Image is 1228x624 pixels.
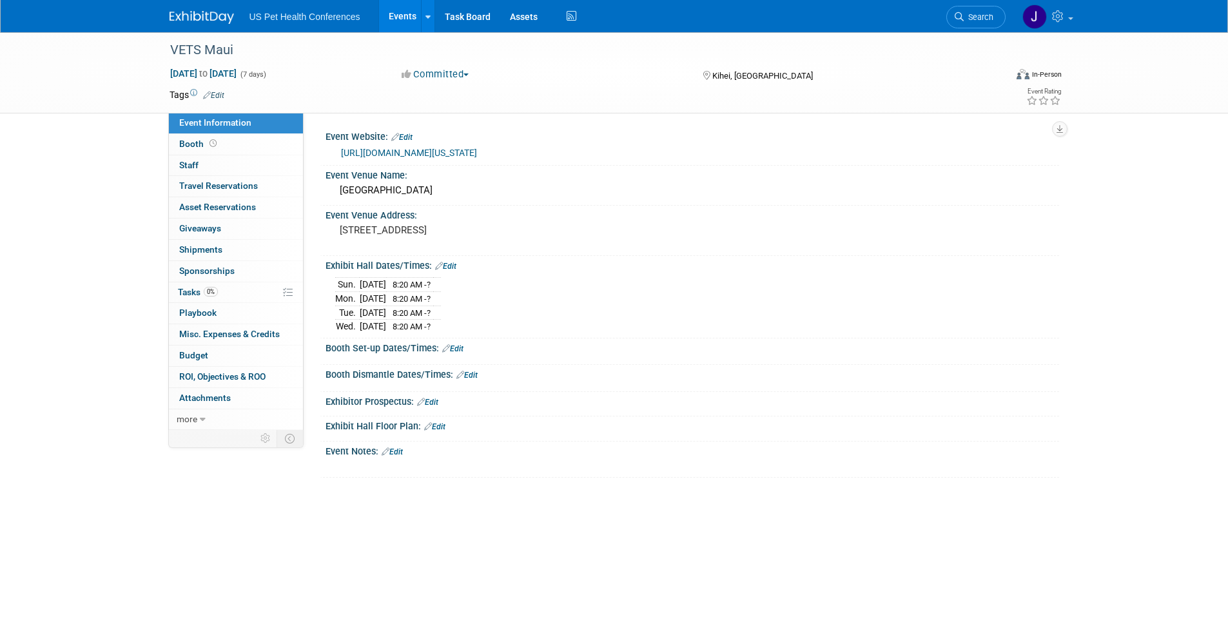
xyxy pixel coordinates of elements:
a: Edit [417,398,438,407]
td: [DATE] [360,320,386,333]
pre: [STREET_ADDRESS] [340,224,617,236]
div: Booth Set-up Dates/Times: [326,338,1059,355]
span: ROI, Objectives & ROO [179,371,266,382]
div: Exhibit Hall Dates/Times: [326,256,1059,273]
img: Format-Inperson.png [1017,69,1029,79]
a: ROI, Objectives & ROO [169,367,303,387]
a: Misc. Expenses & Credits [169,324,303,345]
span: [DATE] [DATE] [170,68,237,79]
a: Attachments [169,388,303,409]
a: Asset Reservations [169,197,303,218]
div: VETS Maui [166,39,986,62]
a: Playbook [169,303,303,324]
td: Tue. [335,306,360,320]
div: Event Website: [326,127,1059,144]
td: Wed. [335,320,360,333]
a: Edit [456,371,478,380]
div: Booth Dismantle Dates/Times: [326,365,1059,382]
td: [DATE] [360,292,386,306]
a: Edit [203,91,224,100]
span: Travel Reservations [179,180,258,191]
span: ? [427,294,431,304]
a: Travel Reservations [169,176,303,197]
div: Event Venue Address: [326,206,1059,222]
span: 8:20 AM - [393,322,431,331]
a: Booth [169,134,303,155]
div: Exhibitor Prospectus: [326,392,1059,409]
span: 8:20 AM - [393,280,431,289]
a: Edit [382,447,403,456]
span: Event Information [179,117,251,128]
img: Jessica Ocampo [1022,5,1047,29]
a: Tasks0% [169,282,303,303]
span: ? [427,308,431,318]
span: more [177,414,197,424]
div: In-Person [1031,70,1062,79]
a: Edit [442,344,463,353]
td: [DATE] [360,306,386,320]
span: 0% [204,287,218,297]
td: Personalize Event Tab Strip [255,430,277,447]
a: Edit [435,262,456,271]
span: Search [964,12,993,22]
span: to [197,68,210,79]
a: Event Information [169,113,303,133]
img: ExhibitDay [170,11,234,24]
div: Event Format [930,67,1062,86]
div: [GEOGRAPHIC_DATA] [335,180,1049,200]
span: 8:20 AM - [393,294,431,304]
div: Event Venue Name: [326,166,1059,182]
span: Shipments [179,244,222,255]
a: [URL][DOMAIN_NAME][US_STATE] [341,148,477,158]
span: Booth not reserved yet [207,139,219,148]
span: Misc. Expenses & Credits [179,329,280,339]
span: Asset Reservations [179,202,256,212]
span: Giveaways [179,223,221,233]
a: Search [946,6,1006,28]
span: ? [427,280,431,289]
a: Budget [169,346,303,366]
span: ? [427,322,431,331]
a: Edit [424,422,445,431]
span: Staff [179,160,199,170]
a: Giveaways [169,219,303,239]
a: Edit [391,133,413,142]
div: Event Rating [1026,88,1061,95]
td: Sun. [335,278,360,292]
span: 8:20 AM - [393,308,431,318]
span: (7 days) [239,70,266,79]
td: Toggle Event Tabs [277,430,303,447]
span: Booth [179,139,219,149]
td: Tags [170,88,224,101]
span: Budget [179,350,208,360]
span: Playbook [179,307,217,318]
span: US Pet Health Conferences [249,12,360,22]
a: more [169,409,303,430]
div: Event Notes: [326,442,1059,458]
span: Sponsorships [179,266,235,276]
a: Shipments [169,240,303,260]
a: Staff [169,155,303,176]
td: [DATE] [360,278,386,292]
td: Mon. [335,292,360,306]
div: Exhibit Hall Floor Plan: [326,416,1059,433]
a: Sponsorships [169,261,303,282]
span: Attachments [179,393,231,403]
span: Tasks [178,287,218,297]
span: Kihei, [GEOGRAPHIC_DATA] [712,71,813,81]
button: Committed [397,68,474,81]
